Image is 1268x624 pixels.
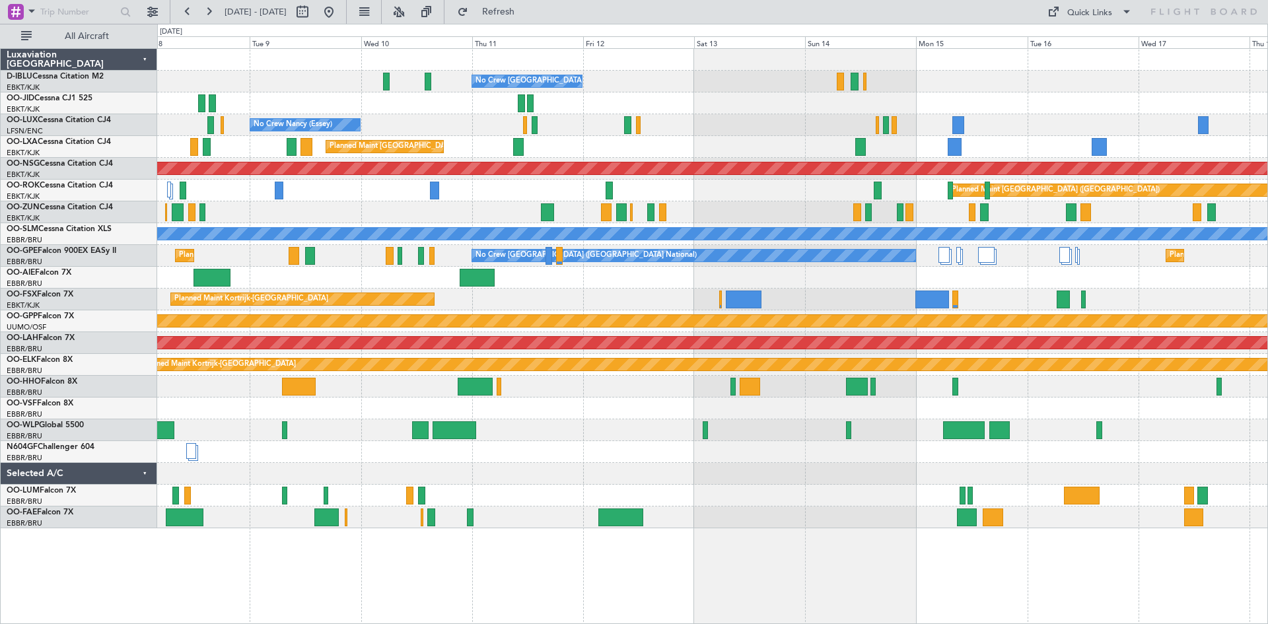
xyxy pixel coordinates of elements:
span: D-IBLU [7,73,32,81]
a: LFSN/ENC [7,126,43,136]
a: OO-NSGCessna Citation CJ4 [7,160,113,168]
a: EBBR/BRU [7,431,42,441]
a: EBBR/BRU [7,344,42,354]
span: OO-JID [7,94,34,102]
span: OO-NSG [7,160,40,168]
input: Trip Number [40,2,116,22]
a: EBBR/BRU [7,235,42,245]
div: No Crew [GEOGRAPHIC_DATA] ([GEOGRAPHIC_DATA] National) [475,246,697,265]
a: OO-AIEFalcon 7X [7,269,71,277]
div: Wed 17 [1139,36,1250,48]
div: Mon 15 [916,36,1027,48]
div: Quick Links [1067,7,1112,20]
button: Quick Links [1041,1,1139,22]
div: Planned Maint [GEOGRAPHIC_DATA] ([GEOGRAPHIC_DATA]) [952,180,1160,200]
a: EBBR/BRU [7,366,42,376]
a: OO-SLMCessna Citation XLS [7,225,112,233]
a: EBBR/BRU [7,279,42,289]
div: Sat 13 [694,36,805,48]
span: All Aircraft [34,32,139,41]
a: EBKT/KJK [7,148,40,158]
a: N604GFChallenger 604 [7,443,94,451]
a: EBKT/KJK [7,213,40,223]
span: OO-ROK [7,182,40,190]
div: Planned Maint Kortrijk-[GEOGRAPHIC_DATA] [174,289,328,309]
span: OO-FSX [7,291,37,298]
a: OO-LUMFalcon 7X [7,487,76,495]
a: OO-HHOFalcon 8X [7,378,77,386]
span: Refresh [471,7,526,17]
span: OO-LXA [7,138,38,146]
a: EBBR/BRU [7,409,42,419]
a: OO-VSFFalcon 8X [7,399,73,407]
span: OO-HHO [7,378,41,386]
a: EBKT/KJK [7,170,40,180]
a: OO-LAHFalcon 7X [7,334,75,342]
a: OO-FAEFalcon 7X [7,508,73,516]
span: N604GF [7,443,38,451]
a: EBBR/BRU [7,257,42,267]
div: Mon 8 [139,36,250,48]
a: EBBR/BRU [7,453,42,463]
a: EBKT/KJK [7,191,40,201]
button: All Aircraft [15,26,143,47]
a: UUMO/OSF [7,322,46,332]
div: [DATE] [160,26,182,38]
span: OO-ELK [7,356,36,364]
div: No Crew [GEOGRAPHIC_DATA] ([GEOGRAPHIC_DATA] National) [475,71,697,91]
span: OO-SLM [7,225,38,233]
a: OO-LUXCessna Citation CJ4 [7,116,111,124]
div: Sun 14 [805,36,916,48]
button: Refresh [451,1,530,22]
a: OO-GPPFalcon 7X [7,312,74,320]
span: OO-GPP [7,312,38,320]
span: OO-GPE [7,247,38,255]
span: OO-AIE [7,269,35,277]
span: OO-FAE [7,508,37,516]
span: OO-LAH [7,334,38,342]
span: OO-ZUN [7,203,40,211]
a: OO-JIDCessna CJ1 525 [7,94,92,102]
span: OO-LUX [7,116,38,124]
div: Wed 10 [361,36,472,48]
span: OO-WLP [7,421,39,429]
a: OO-ZUNCessna Citation CJ4 [7,203,113,211]
span: [DATE] - [DATE] [225,6,287,18]
span: OO-VSF [7,399,37,407]
a: OO-FSXFalcon 7X [7,291,73,298]
a: EBKT/KJK [7,83,40,92]
div: Tue 16 [1028,36,1139,48]
div: Planned Maint [GEOGRAPHIC_DATA] ([GEOGRAPHIC_DATA] National) [179,246,418,265]
div: Thu 11 [472,36,583,48]
a: EBBR/BRU [7,388,42,398]
a: EBBR/BRU [7,518,42,528]
a: D-IBLUCessna Citation M2 [7,73,104,81]
a: OO-GPEFalcon 900EX EASy II [7,247,116,255]
a: EBBR/BRU [7,497,42,506]
a: OO-WLPGlobal 5500 [7,421,84,429]
a: EBKT/KJK [7,104,40,114]
div: Fri 12 [583,36,694,48]
div: Planned Maint Kortrijk-[GEOGRAPHIC_DATA] [142,355,296,374]
div: Tue 9 [250,36,361,48]
span: OO-LUM [7,487,40,495]
div: No Crew Nancy (Essey) [254,115,332,135]
div: Planned Maint [GEOGRAPHIC_DATA] ([GEOGRAPHIC_DATA] National) [330,137,569,156]
a: OO-ROKCessna Citation CJ4 [7,182,113,190]
a: EBKT/KJK [7,300,40,310]
a: OO-LXACessna Citation CJ4 [7,138,111,146]
a: OO-ELKFalcon 8X [7,356,73,364]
